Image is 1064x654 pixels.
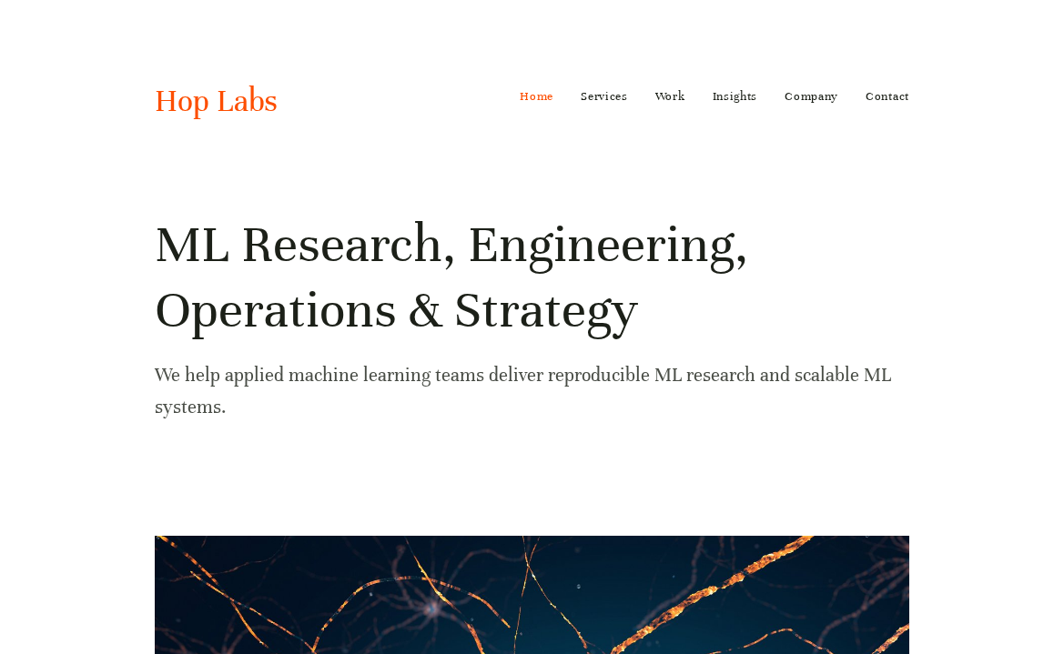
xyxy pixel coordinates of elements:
h1: ML Research, Engineering, Operations & Strategy [155,212,909,343]
a: Home [520,82,553,111]
a: Services [581,82,628,111]
a: Contact [866,82,909,111]
a: Work [655,82,685,111]
a: Insights [713,82,758,111]
a: Company [785,82,838,111]
a: Hop Labs [155,82,278,120]
p: We help applied machine learning teams deliver reproducible ML research and scalable ML systems. [155,359,909,423]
